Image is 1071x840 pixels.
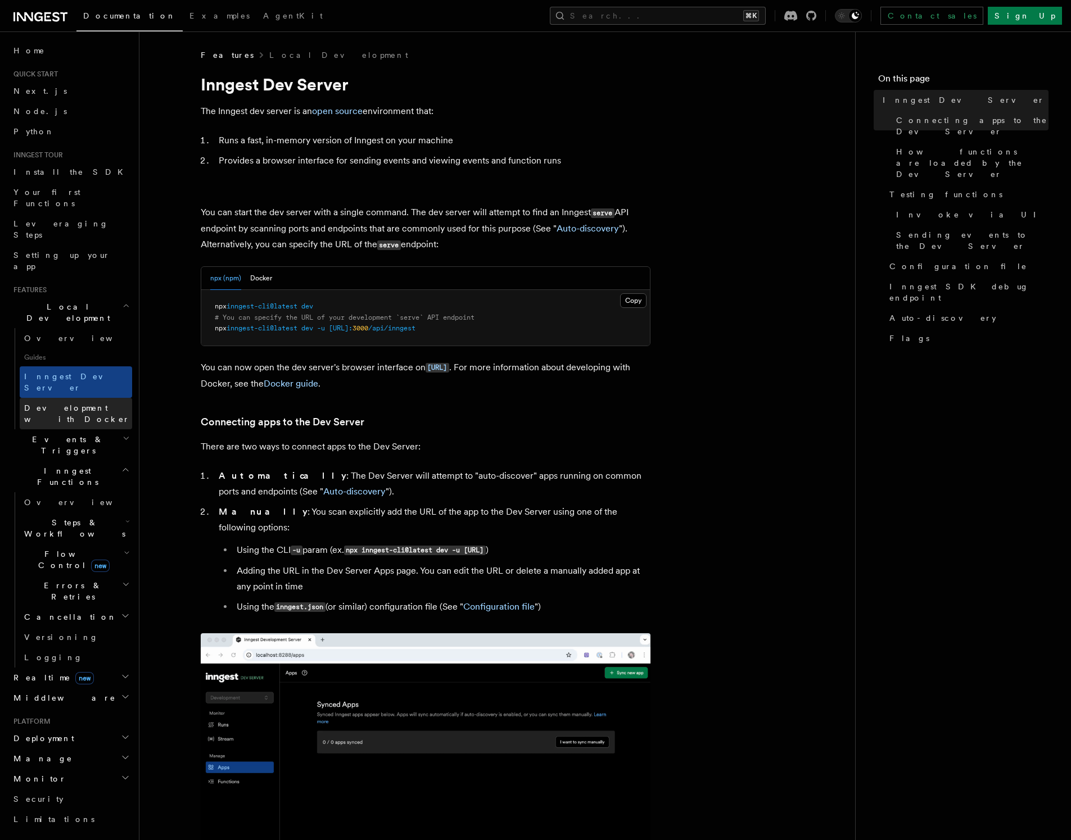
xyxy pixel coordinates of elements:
a: Sign Up [988,7,1062,25]
a: Auto-discovery [885,308,1049,328]
span: Your first Functions [13,188,80,208]
li: Using the CLI param (ex. ) [233,542,650,559]
span: Connecting apps to the Dev Server [896,115,1049,137]
a: Configuration file [463,601,535,612]
button: Errors & Retries [20,575,132,607]
a: Connecting apps to the Dev Server [892,110,1049,142]
a: Invoke via UI [892,205,1049,225]
a: [URL] [426,362,449,373]
a: Inngest Dev Server [878,90,1049,110]
a: Documentation [76,3,183,31]
a: Security [9,789,132,809]
span: Documentation [83,11,176,20]
a: Inngest SDK debug endpoint [885,276,1049,308]
span: Events & Triggers [9,434,123,456]
span: Auto-discovery [889,312,996,324]
span: Middleware [9,692,116,703]
span: new [91,560,110,572]
kbd: ⌘K [743,10,759,21]
span: Setting up your app [13,251,110,271]
span: new [75,672,94,684]
button: Inngest Functions [9,461,132,492]
button: Local Development [9,297,132,328]
a: Leveraging Steps [9,214,132,245]
span: Node.js [13,107,67,116]
span: dev [301,324,313,332]
li: Using the (or similar) configuration file (See " ") [233,599,650,615]
button: Realtimenew [9,668,132,688]
span: Flags [889,333,929,344]
p: The Inngest dev server is an environment that: [201,103,650,119]
span: # You can specify the URL of your development `serve` API endpoint [215,314,475,321]
a: Logging [20,647,132,668]
a: AgentKit [256,3,329,30]
span: Inngest Dev Server [24,372,120,392]
span: Guides [20,348,132,366]
span: Logging [24,653,83,662]
li: : You scan explicitly add the URL of the app to the Dev Server using one of the following options: [215,504,650,615]
button: Docker [250,267,272,290]
a: How functions are loaded by the Dev Server [892,142,1049,184]
strong: Manually [219,506,308,517]
li: Adding the URL in the Dev Server Apps page. You can edit the URL or delete a manually added app a... [233,563,650,594]
code: inngest.json [274,602,326,612]
span: inngest-cli@latest [227,302,297,310]
a: Sending events to the Dev Server [892,225,1049,256]
code: serve [377,240,401,250]
p: There are two ways to connect apps to the Dev Server: [201,439,650,455]
span: Sending events to the Dev Server [896,229,1049,252]
span: Features [201,49,254,61]
span: Invoke via UI [896,209,1046,220]
span: 3000 [353,324,368,332]
span: Quick start [9,70,58,79]
button: Flow Controlnew [20,544,132,575]
h1: Inngest Dev Server [201,74,650,94]
a: Contact sales [880,7,983,25]
button: Deployment [9,728,132,748]
span: Flow Control [20,548,124,571]
a: Home [9,40,132,61]
span: Local Development [9,301,123,324]
span: Install the SDK [13,167,130,176]
span: Deployment [9,733,74,744]
button: Manage [9,748,132,769]
span: npx [215,324,227,332]
a: Overview [20,492,132,512]
a: Auto-discovery [323,486,386,497]
a: Local Development [269,49,408,61]
div: Local Development [9,328,132,429]
span: Configuration file [889,261,1027,272]
span: inngest-cli@latest [227,324,297,332]
code: npx inngest-cli@latest dev -u [URL] [344,546,486,555]
code: [URL] [426,363,449,373]
button: Search...⌘K [550,7,766,25]
span: Inngest SDK debug endpoint [889,281,1049,303]
button: Monitor [9,769,132,789]
button: Steps & Workflows [20,512,132,544]
li: : The Dev Server will attempt to "auto-discover" apps running on common ports and endpoints (See ... [215,468,650,500]
h4: On this page [878,72,1049,90]
span: Inngest tour [9,151,63,160]
code: serve [591,208,614,218]
code: -u [291,546,302,555]
a: Next.js [9,81,132,101]
p: You can now open the dev server's browser interface on . For more information about developing wi... [201,360,650,392]
span: Next.js [13,87,67,96]
a: Setting up your app [9,245,132,276]
button: npx (npm) [210,267,241,290]
button: Toggle dark mode [835,9,862,22]
span: Platform [9,717,51,726]
span: Cancellation [20,611,117,623]
li: Runs a fast, in-memory version of Inngest on your machine [215,133,650,148]
span: AgentKit [263,11,323,20]
a: Configuration file [885,256,1049,276]
span: Steps & Workflows [20,517,125,539]
span: -u [317,324,325,332]
a: Limitations [9,809,132,829]
span: Inngest Functions [9,465,121,488]
span: Errors & Retries [20,580,122,602]
span: Leveraging Steps [13,219,109,239]
button: Events & Triggers [9,429,132,461]
span: Overview [24,498,140,507]
a: Development with Docker [20,398,132,429]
